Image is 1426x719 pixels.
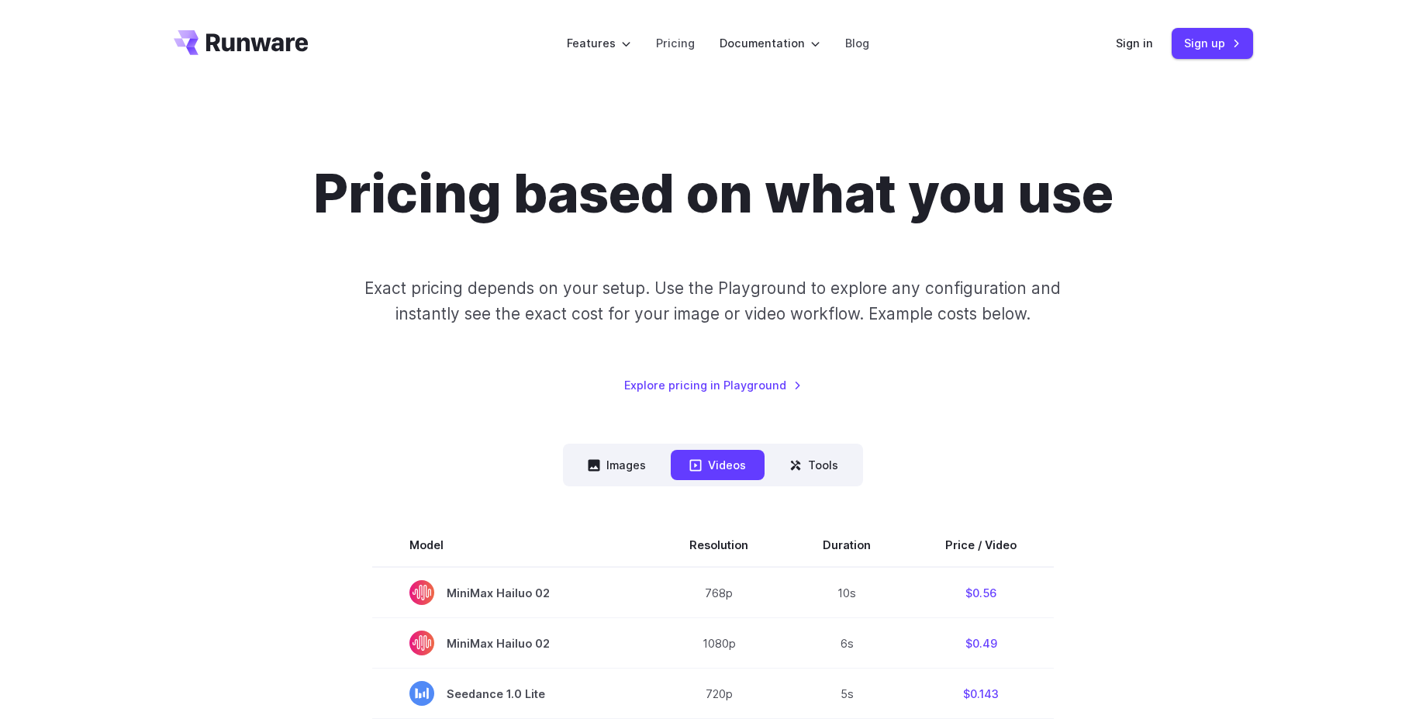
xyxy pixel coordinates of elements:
button: Tools [771,450,857,480]
a: Pricing [656,34,695,52]
span: MiniMax Hailuo 02 [409,580,615,605]
p: Exact pricing depends on your setup. Use the Playground to explore any configuration and instantl... [335,275,1090,327]
button: Videos [671,450,765,480]
td: $0.143 [908,669,1054,719]
h1: Pricing based on what you use [313,161,1114,226]
label: Documentation [720,34,820,52]
span: MiniMax Hailuo 02 [409,631,615,655]
th: Model [372,524,652,567]
td: 720p [652,669,786,719]
th: Price / Video [908,524,1054,567]
td: 5s [786,669,908,719]
td: 768p [652,567,786,618]
td: 6s [786,618,908,669]
a: Explore pricing in Playground [624,376,802,394]
td: $0.49 [908,618,1054,669]
td: $0.56 [908,567,1054,618]
a: Sign in [1116,34,1153,52]
td: 10s [786,567,908,618]
th: Duration [786,524,908,567]
a: Go to / [174,30,309,55]
a: Sign up [1172,28,1253,58]
span: Seedance 1.0 Lite [409,681,615,706]
a: Blog [845,34,869,52]
label: Features [567,34,631,52]
button: Images [569,450,665,480]
th: Resolution [652,524,786,567]
td: 1080p [652,618,786,669]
